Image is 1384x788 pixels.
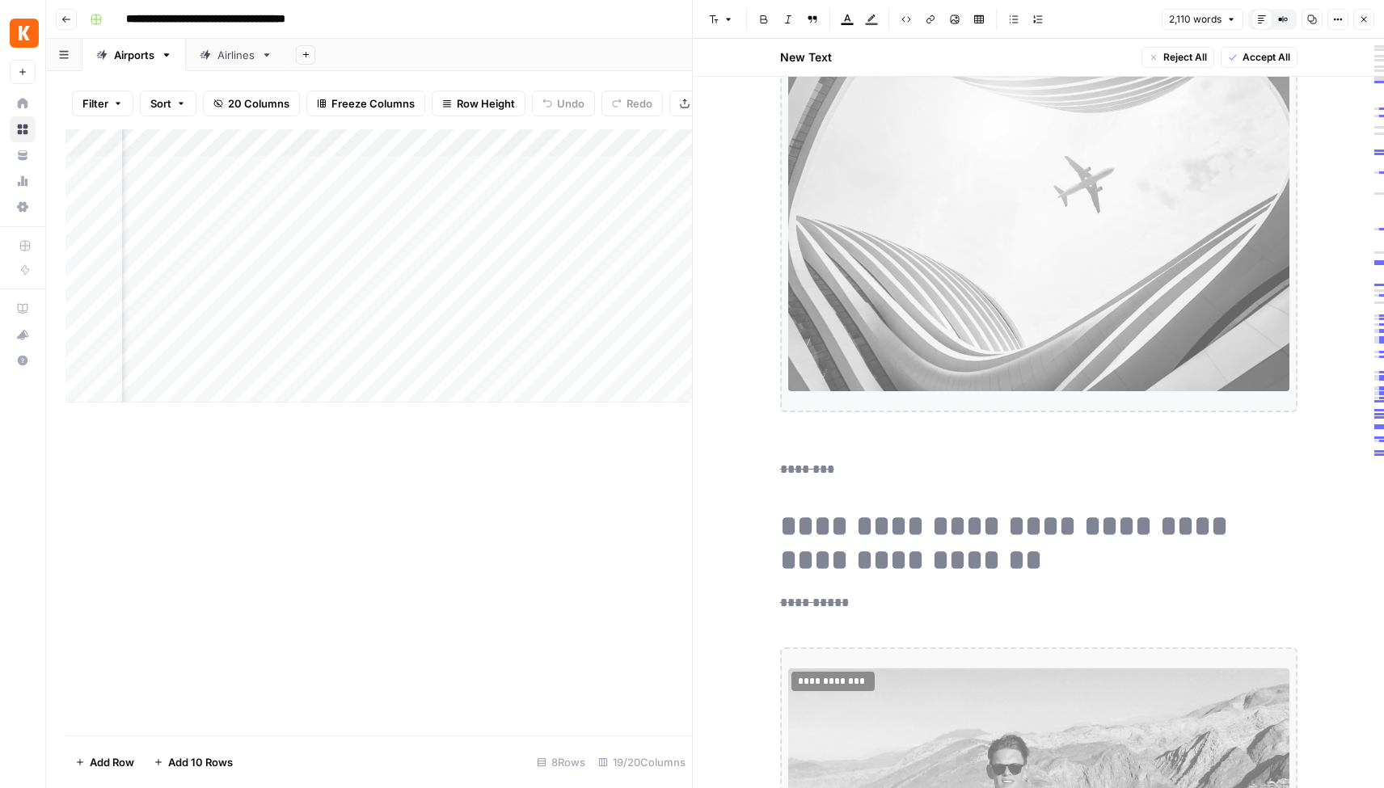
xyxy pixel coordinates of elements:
a: AirOps Academy [10,296,36,322]
div: 19/20 Columns [592,749,692,775]
span: Accept All [1243,50,1290,65]
img: Kayak Logo [10,19,39,48]
span: Filter [82,95,108,112]
span: Add 10 Rows [168,754,233,770]
button: 20 Columns [203,91,300,116]
div: Airports [114,47,154,63]
button: Help + Support [10,348,36,373]
span: Sort [150,95,171,112]
button: Filter [72,91,133,116]
button: Row Height [432,91,525,116]
span: Redo [627,95,652,112]
button: Accept All [1221,47,1297,68]
span: Freeze Columns [331,95,415,112]
button: Undo [532,91,595,116]
div: 8 Rows [530,749,592,775]
a: Airports [82,39,186,71]
div: Airlines [217,47,255,63]
a: Home [10,91,36,116]
button: Add 10 Rows [144,749,243,775]
button: Add Row [65,749,144,775]
span: 2,110 words [1169,12,1222,27]
span: Row Height [457,95,515,112]
span: Add Row [90,754,134,770]
button: What's new? [10,322,36,348]
span: 20 Columns [228,95,289,112]
button: Sort [140,91,196,116]
a: Usage [10,168,36,194]
a: Settings [10,194,36,220]
a: Your Data [10,142,36,168]
button: Redo [601,91,663,116]
button: Reject All [1141,47,1214,68]
span: Reject All [1163,50,1207,65]
h2: New Text [780,49,832,65]
button: Workspace: Kayak [10,13,36,53]
div: What's new? [11,322,35,347]
a: Airlines [186,39,286,71]
a: Browse [10,116,36,142]
button: Freeze Columns [306,91,425,116]
button: 2,110 words [1162,9,1243,30]
span: Undo [557,95,584,112]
